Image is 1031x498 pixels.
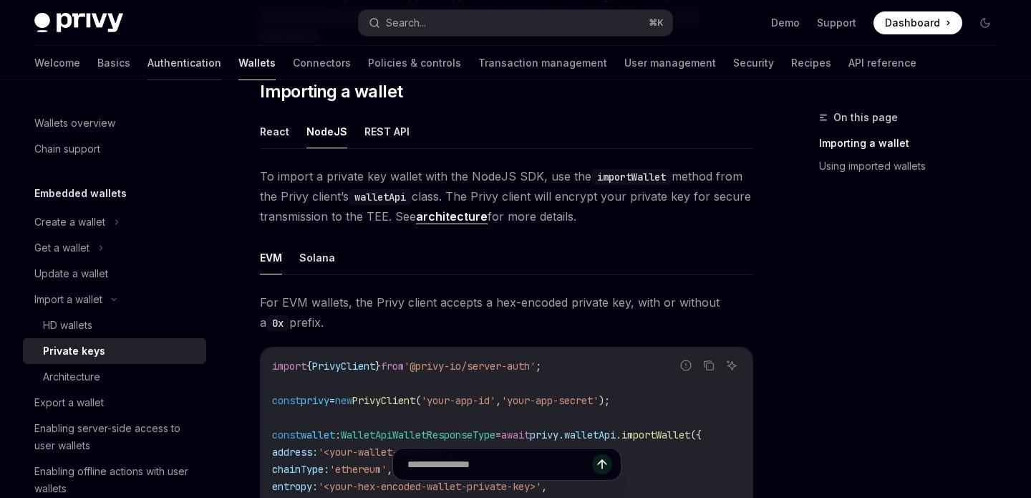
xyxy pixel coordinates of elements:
a: Basics [97,46,130,80]
span: 'your-app-id' [421,394,495,407]
a: Recipes [791,46,831,80]
div: Export a wallet [34,394,104,411]
span: , [495,394,501,407]
a: architecture [416,209,488,224]
span: } [375,360,381,373]
span: importWallet [621,428,690,441]
a: Connectors [293,46,351,80]
span: const [272,428,301,441]
a: Enabling server-side access to user wallets [23,416,206,459]
button: Solana [299,241,335,274]
a: Export a wallet [23,390,206,416]
span: new [335,394,352,407]
button: Toggle dark mode [974,11,997,34]
a: Authentication [147,46,221,80]
span: import [272,360,306,373]
span: '@privy-io/server-auth' [404,360,536,373]
a: Update a wallet [23,261,206,287]
span: ({ [690,428,702,441]
span: Importing a wallet [260,80,402,103]
a: Dashboard [873,11,962,34]
code: importWallet [591,169,672,185]
button: Copy the contents from the code block [700,356,718,375]
span: . [616,428,621,441]
span: Dashboard [885,16,940,30]
a: Demo [771,16,800,30]
div: HD wallets [43,317,92,334]
span: const [272,394,301,407]
span: 'your-app-secret' [501,394,599,407]
div: Chain support [34,140,100,158]
div: Enabling offline actions with user wallets [34,463,198,497]
button: EVM [260,241,282,274]
div: Enabling server-side access to user wallets [34,420,198,454]
a: Security [733,46,774,80]
span: : [335,428,341,441]
div: Architecture [43,368,100,386]
span: ); [599,394,610,407]
span: privy [301,394,329,407]
button: Send message [592,454,612,474]
span: privy [530,428,558,441]
a: Wallets [238,46,276,80]
div: Get a wallet [34,239,89,257]
a: Importing a wallet [819,132,1008,155]
button: Ask AI [722,356,741,375]
a: Policies & controls [368,46,461,80]
a: Wallets overview [23,110,206,136]
div: Wallets overview [34,115,115,132]
div: Update a wallet [34,265,108,282]
span: PrivyClient [312,360,375,373]
span: = [329,394,335,407]
a: HD wallets [23,312,206,338]
div: Create a wallet [34,214,105,231]
a: API reference [848,46,916,80]
span: = [495,428,501,441]
span: For EVM wallets, the Privy client accepts a hex-encoded private key, with or without a prefix. [260,292,753,332]
span: { [306,360,312,373]
img: dark logo [34,13,123,33]
button: NodeJS [306,115,347,148]
span: ( [415,394,421,407]
span: await [501,428,530,441]
code: 0x [266,315,289,331]
h5: Embedded wallets [34,185,127,202]
div: Search... [386,14,426,32]
span: ; [536,360,541,373]
span: On this page [833,109,898,126]
button: React [260,115,289,148]
code: walletApi [349,189,412,205]
a: Support [817,16,856,30]
div: Import a wallet [34,291,102,308]
a: Transaction management [478,46,607,80]
span: from [381,360,404,373]
a: Welcome [34,46,80,80]
a: Chain support [23,136,206,162]
span: To import a private key wallet with the NodeJS SDK, use the method from the Privy client’s class.... [260,166,753,226]
span: ⌘ K [649,17,664,29]
a: User management [624,46,716,80]
button: Report incorrect code [677,356,695,375]
a: Using imported wallets [819,155,1008,178]
a: Private keys [23,338,206,364]
span: wallet [301,428,335,441]
span: PrivyClient [352,394,415,407]
span: WalletApiWalletResponseType [341,428,495,441]
button: Search...⌘K [359,10,672,36]
a: Architecture [23,364,206,390]
span: walletApi [564,428,616,441]
span: . [558,428,564,441]
button: REST API [364,115,410,148]
div: Private keys [43,343,105,360]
